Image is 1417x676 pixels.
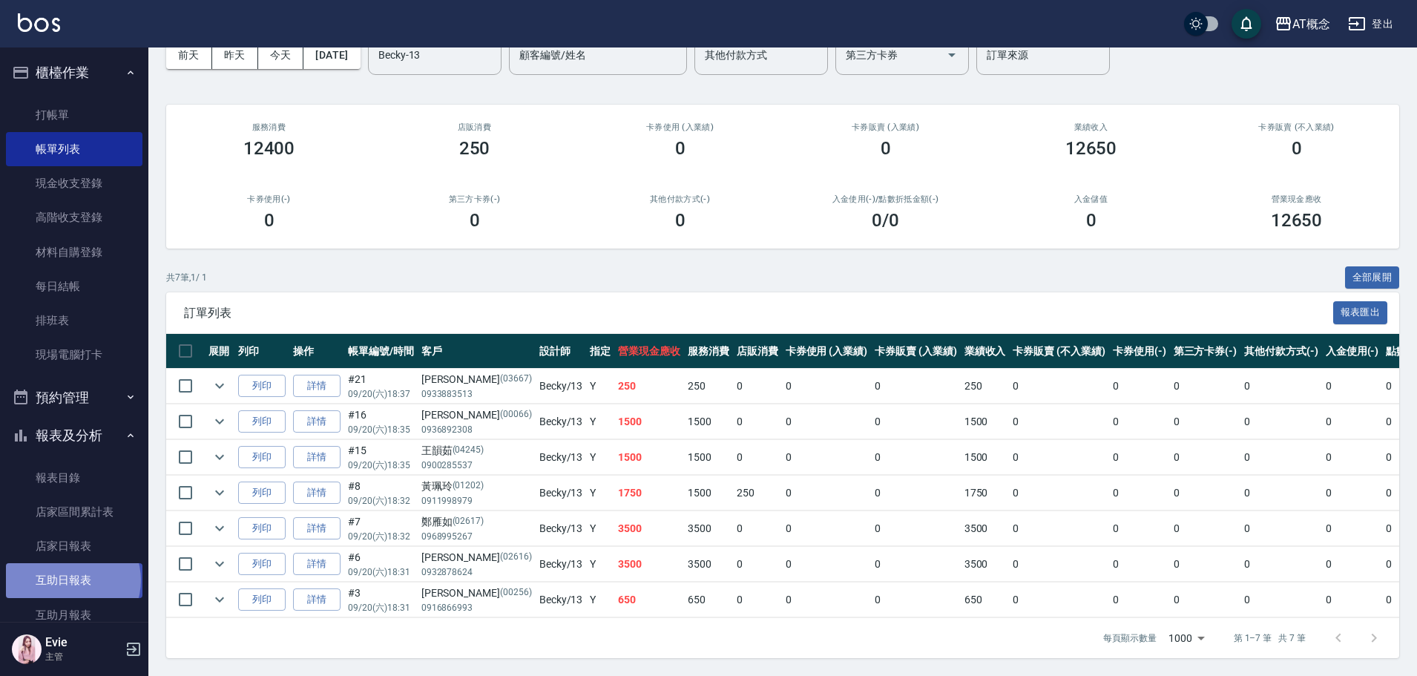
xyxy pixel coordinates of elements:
[344,583,418,617] td: #3
[184,122,354,132] h3: 服務消費
[6,563,142,597] a: 互助日報表
[421,459,532,472] p: 0900285537
[961,369,1010,404] td: 250
[348,530,414,543] p: 09/20 (六) 18:32
[1345,266,1400,289] button: 全部展開
[614,440,684,475] td: 1500
[1322,334,1383,369] th: 入金使用(-)
[1211,122,1381,132] h2: 卡券販賣 (不入業績)
[293,482,341,505] a: 詳情
[421,514,532,530] div: 鄭雁如
[6,132,142,166] a: 帳單列表
[782,334,872,369] th: 卡券使用 (入業績)
[1170,583,1241,617] td: 0
[536,404,587,439] td: Becky /13
[238,410,286,433] button: 列印
[421,494,532,508] p: 0911998979
[1322,476,1383,511] td: 0
[586,404,614,439] td: Y
[595,194,765,204] h2: 其他付款方式(-)
[1240,476,1322,511] td: 0
[536,583,587,617] td: Becky /13
[733,334,782,369] th: 店販消費
[6,529,142,563] a: 店家日報表
[961,404,1010,439] td: 1500
[293,375,341,398] a: 詳情
[1109,583,1170,617] td: 0
[389,194,559,204] h2: 第三方卡券(-)
[238,375,286,398] button: 列印
[871,369,961,404] td: 0
[264,210,274,231] h3: 0
[684,583,733,617] td: 650
[1234,631,1306,645] p: 第 1–7 筆 共 7 筆
[208,375,231,397] button: expand row
[1086,210,1097,231] h3: 0
[1109,476,1170,511] td: 0
[1211,194,1381,204] h2: 營業現金應收
[586,511,614,546] td: Y
[45,635,121,650] h5: Evie
[961,476,1010,511] td: 1750
[1109,547,1170,582] td: 0
[293,553,341,576] a: 詳情
[782,440,872,475] td: 0
[1109,511,1170,546] td: 0
[684,334,733,369] th: 服務消費
[208,446,231,468] button: expand row
[470,210,480,231] h3: 0
[6,461,142,495] a: 報表目錄
[348,565,414,579] p: 09/20 (六) 18:31
[536,369,587,404] td: Becky /13
[1292,15,1330,33] div: AT概念
[500,407,532,423] p: (00066)
[1271,210,1323,231] h3: 12650
[614,334,684,369] th: 營業現金應收
[614,369,684,404] td: 250
[421,423,532,436] p: 0936892308
[1292,138,1302,159] h3: 0
[733,583,782,617] td: 0
[6,303,142,338] a: 排班表
[500,550,532,565] p: (02616)
[800,122,970,132] h2: 卡券販賣 (入業績)
[348,423,414,436] p: 09/20 (六) 18:35
[421,585,532,601] div: [PERSON_NAME]
[800,194,970,204] h2: 入金使用(-) /點數折抵金額(-)
[6,416,142,455] button: 報表及分析
[1109,369,1170,404] td: 0
[243,138,295,159] h3: 12400
[1170,334,1241,369] th: 第三方卡券(-)
[238,482,286,505] button: 列印
[238,446,286,469] button: 列印
[421,550,532,565] div: [PERSON_NAME]
[348,601,414,614] p: 09/20 (六) 18:31
[6,338,142,372] a: 現場電腦打卡
[1240,583,1322,617] td: 0
[536,547,587,582] td: Becky /13
[684,369,733,404] td: 250
[293,588,341,611] a: 詳情
[6,200,142,234] a: 高階收支登錄
[782,404,872,439] td: 0
[684,511,733,546] td: 3500
[348,459,414,472] p: 09/20 (六) 18:35
[586,547,614,582] td: Y
[389,122,559,132] h2: 店販消費
[344,440,418,475] td: #15
[184,194,354,204] h2: 卡券使用(-)
[6,598,142,632] a: 互助月報表
[961,511,1010,546] td: 3500
[871,511,961,546] td: 0
[1322,369,1383,404] td: 0
[961,547,1010,582] td: 3500
[684,404,733,439] td: 1500
[234,334,289,369] th: 列印
[45,650,121,663] p: 主管
[1240,334,1322,369] th: 其他付款方式(-)
[344,334,418,369] th: 帳單編號/時間
[184,306,1333,321] span: 訂單列表
[421,479,532,494] div: 黃珮玲
[18,13,60,32] img: Logo
[208,588,231,611] button: expand row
